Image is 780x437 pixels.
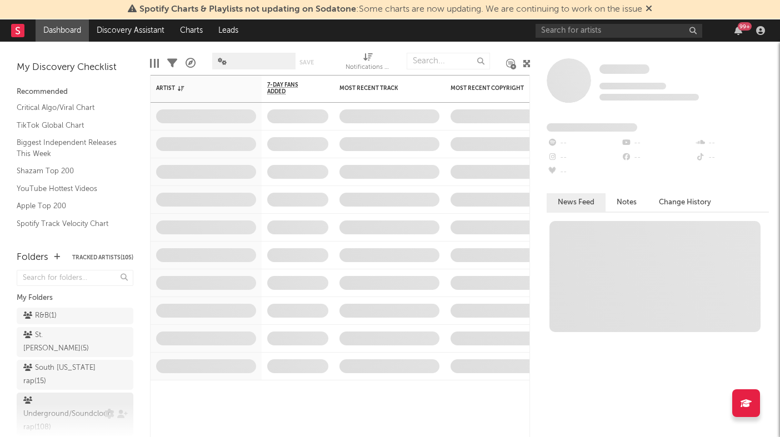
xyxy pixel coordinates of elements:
[139,5,642,14] span: : Some charts are now updating. We are continuing to work on the issue
[648,193,722,212] button: Change History
[17,119,122,132] a: TikTok Global Chart
[536,24,702,38] input: Search for artists
[17,61,133,74] div: My Discovery Checklist
[17,251,48,264] div: Folders
[17,292,133,305] div: My Folders
[17,86,133,99] div: Recommended
[186,47,196,79] div: A&R Pipeline
[17,183,122,195] a: YouTube Hottest Videos
[646,5,652,14] span: Dismiss
[599,64,649,74] span: Some Artist
[299,59,314,66] button: Save
[599,64,649,75] a: Some Artist
[17,360,133,390] a: South [US_STATE] rap(15)
[17,137,122,159] a: Biggest Independent Releases This Week
[17,102,122,114] a: Critical Algo/Viral Chart
[23,309,57,323] div: R&B ( 1 )
[172,19,211,42] a: Charts
[89,19,172,42] a: Discovery Assistant
[407,53,490,69] input: Search...
[695,136,769,150] div: --
[167,47,177,79] div: Filters
[23,329,102,355] div: St. [PERSON_NAME] ( 5 )
[599,94,699,101] span: 0 fans last week
[346,61,390,74] div: Notifications (Artist)
[17,393,133,436] a: Underground/Soundcloud rap(108)
[139,5,356,14] span: Spotify Charts & Playlists not updating on Sodatone
[606,193,648,212] button: Notes
[547,193,606,212] button: News Feed
[36,19,89,42] a: Dashboard
[23,361,102,388] div: South [US_STATE] rap ( 15 )
[346,47,390,79] div: Notifications (Artist)
[547,123,637,132] span: Fans Added by Platform
[621,136,694,150] div: --
[267,82,312,95] span: 7-Day Fans Added
[547,136,621,150] div: --
[156,85,239,92] div: Artist
[17,270,133,286] input: Search for folders...
[17,218,122,230] a: Spotify Track Velocity Chart
[621,150,694,165] div: --
[547,150,621,165] div: --
[17,165,122,177] a: Shazam Top 200
[23,394,112,434] div: Underground/Soundcloud rap ( 108 )
[211,19,246,42] a: Leads
[339,85,423,92] div: Most Recent Track
[17,327,133,357] a: St. [PERSON_NAME](5)
[17,308,133,324] a: R&B(1)
[547,165,621,179] div: --
[72,255,133,260] button: Tracked Artists(105)
[451,85,534,92] div: Most Recent Copyright
[17,200,122,212] a: Apple Top 200
[695,150,769,165] div: --
[150,47,159,79] div: Edit Columns
[738,22,752,31] div: 99 +
[734,26,742,35] button: 99+
[599,83,666,89] span: Tracking Since: [DATE]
